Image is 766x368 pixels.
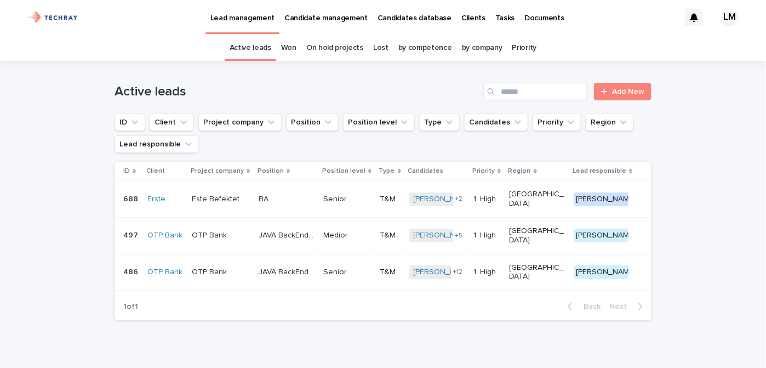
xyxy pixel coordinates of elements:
[281,35,296,61] a: Won
[472,165,495,177] p: Priority
[573,165,626,177] p: Lead responsible
[483,83,587,100] input: Search
[123,229,140,240] p: 497
[586,114,634,131] button: Region
[380,231,401,240] p: T&M
[343,114,415,131] button: Position level
[419,114,460,131] button: Type
[574,265,638,279] div: [PERSON_NAME]
[147,195,165,204] a: Erste
[198,114,282,131] button: Project company
[473,195,500,204] p: 1. High
[455,233,463,239] span: + 5
[380,195,401,204] p: T&M
[322,165,365,177] p: Position level
[191,165,244,177] p: Project company
[192,229,229,240] p: OTP Bank
[150,114,194,131] button: Client
[512,35,537,61] a: Priority
[323,231,371,240] p: Medior
[258,165,284,177] p: Position
[147,268,182,277] a: OTP Bank
[286,114,339,131] button: Position
[508,165,531,177] p: Region
[453,269,463,275] span: + 12
[147,231,182,240] a: OTP Bank
[380,268,401,277] p: T&M
[192,193,249,204] p: Este Befektetési Zrt.
[721,9,739,26] div: LM
[230,35,271,61] a: Active leads
[192,265,229,277] p: OTP Bank
[455,196,463,202] span: + 2
[574,229,638,242] div: [PERSON_NAME]
[259,265,316,277] p: JAVA BackEnd senior
[306,35,363,61] a: On hold projects
[115,84,479,100] h1: Active leads
[115,135,199,153] button: Lead responsible
[259,193,271,204] p: BA
[559,302,605,312] button: Back
[510,190,564,208] p: [GEOGRAPHIC_DATA]
[379,165,395,177] p: Type
[115,293,147,320] p: 1 of 1
[22,7,83,29] img: xG6Muz3VQV2JDbePcW7p
[123,193,140,204] p: 688
[577,303,601,310] span: Back
[408,165,444,177] p: Candidates
[146,165,165,177] p: Client
[574,193,638,206] div: [PERSON_NAME]
[414,231,484,240] a: [PERSON_NAME] (2)
[473,231,500,240] p: 1. High
[612,88,644,95] span: Add New
[259,229,316,240] p: JAVA BackEnd fejlesztő medior
[115,254,651,291] tr: 486486 OTP Bank OTP BankOTP Bank JAVA BackEnd seniorJAVA BackEnd senior SeniorT&M[PERSON_NAME] +1...
[594,83,651,100] a: Add New
[414,195,473,204] a: [PERSON_NAME]
[323,195,371,204] p: Senior
[510,263,564,282] p: [GEOGRAPHIC_DATA]
[115,114,145,131] button: ID
[462,35,502,61] a: by company
[373,35,388,61] a: Lost
[510,227,564,245] p: [GEOGRAPHIC_DATA]
[123,165,130,177] p: ID
[414,268,473,277] a: [PERSON_NAME]
[533,114,581,131] button: Priority
[123,265,140,277] p: 486
[605,302,651,312] button: Next
[115,217,651,254] tr: 497497 OTP Bank OTP BankOTP Bank JAVA BackEnd fejlesztő mediorJAVA BackEnd fejlesztő medior Medio...
[323,268,371,277] p: Senior
[609,303,633,310] span: Next
[398,35,452,61] a: by competence
[473,268,500,277] p: 1. High
[115,181,651,218] tr: 688688 Erste Este Befektetési Zrt.Este Befektetési Zrt. BABA SeniorT&M[PERSON_NAME] +21. High[GEO...
[464,114,528,131] button: Candidates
